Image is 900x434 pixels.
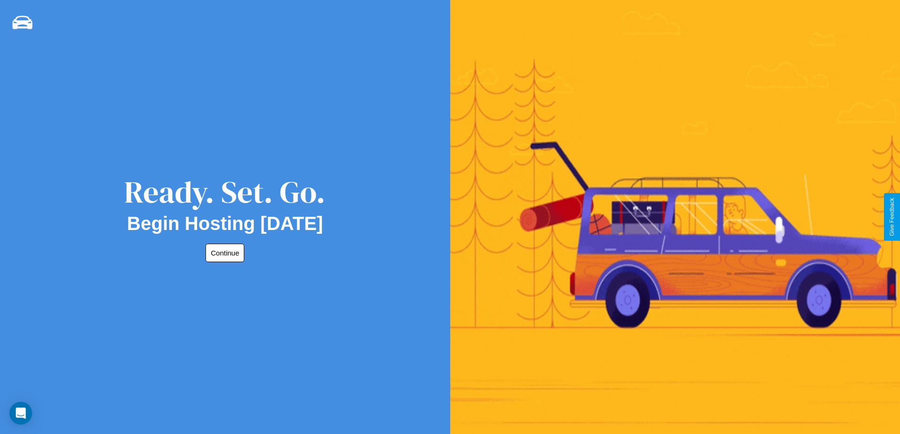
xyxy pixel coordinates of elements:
[124,171,326,213] div: Ready. Set. Go.
[889,198,895,236] div: Give Feedback
[9,402,32,425] div: Open Intercom Messenger
[206,244,244,262] button: Continue
[127,213,323,234] h2: Begin Hosting [DATE]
